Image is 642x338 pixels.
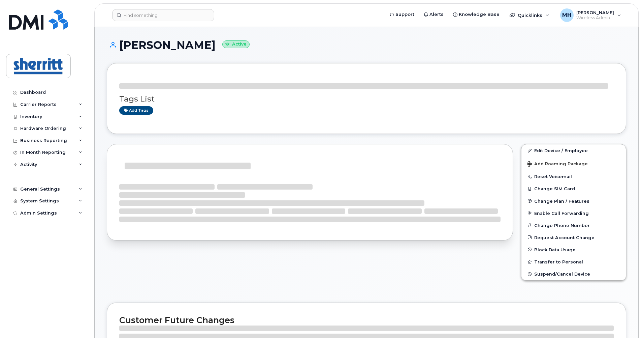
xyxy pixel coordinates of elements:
button: Reset Voicemail [521,170,626,182]
a: Add tags [119,106,153,115]
button: Suspend/Cancel Device [521,268,626,280]
button: Transfer to Personal [521,256,626,268]
a: Edit Device / Employee [521,144,626,157]
button: Change Phone Number [521,219,626,231]
span: Add Roaming Package [527,161,588,168]
span: Suspend/Cancel Device [534,272,590,277]
h3: Tags List [119,95,614,103]
h2: Customer Future Changes [119,315,614,325]
button: Request Account Change [521,231,626,244]
button: Enable Call Forwarding [521,207,626,219]
small: Active [222,40,250,48]
span: Change Plan / Features [534,198,589,203]
button: Change Plan / Features [521,195,626,207]
button: Change SIM Card [521,182,626,195]
button: Add Roaming Package [521,157,626,170]
span: Enable Call Forwarding [534,210,589,216]
button: Block Data Usage [521,244,626,256]
h1: [PERSON_NAME] [107,39,626,51]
